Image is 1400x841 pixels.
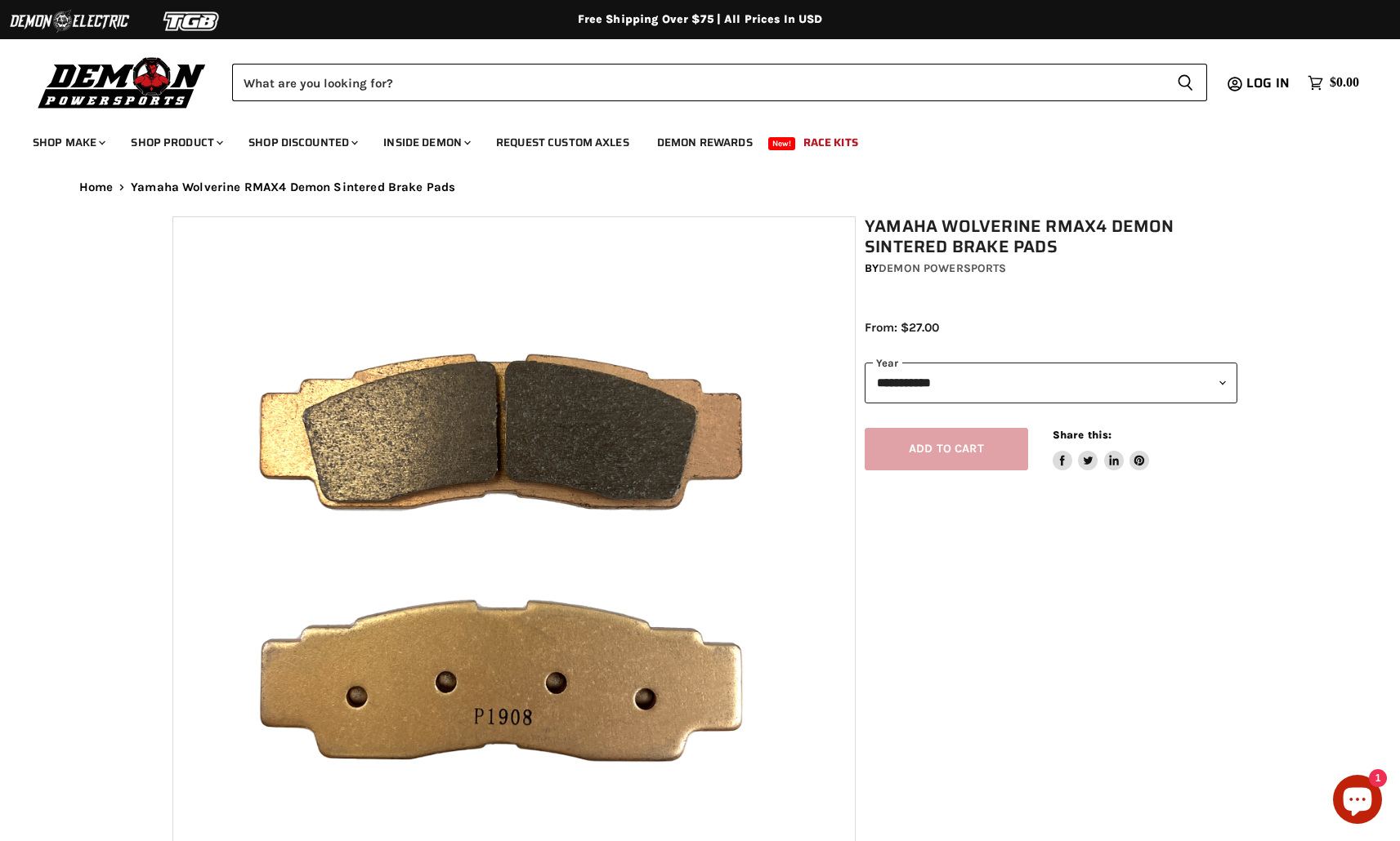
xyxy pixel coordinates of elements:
div: by [865,260,1237,278]
span: $0.00 [1330,75,1359,91]
input: Search [232,64,1164,101]
a: Demon Powersports [879,261,1006,275]
ul: Main menu [20,119,1355,159]
img: Demon Powersports [33,53,212,111]
img: Demon Electric Logo 2 [8,6,131,37]
a: Shop Discounted [236,126,368,159]
nav: Breadcrumbs [47,180,1354,194]
a: Race Kits [791,126,870,159]
form: Product [232,64,1207,101]
a: Home [79,180,114,194]
span: Share this: [1053,429,1112,441]
a: $0.00 [1299,71,1367,95]
a: Shop Make [20,126,115,159]
a: Shop Product [119,126,233,159]
div: Free Shipping Over $75 | All Prices In USD [47,12,1354,27]
h1: Yamaha Wolverine RMAX4 Demon Sintered Brake Pads [865,216,1237,257]
a: Inside Demon [371,126,481,159]
select: year [865,363,1237,403]
span: Log in [1246,73,1290,93]
a: Demon Rewards [645,126,765,159]
span: Yamaha Wolverine RMAX4 Demon Sintered Brake Pads [131,180,455,194]
span: From: $27.00 [865,320,939,335]
a: Log in [1239,76,1299,91]
span: New! [768,137,796,150]
inbox-online-store-chat: Shopify online store chat [1328,775,1387,828]
a: Request Custom Axles [484,126,642,159]
button: Search [1164,64,1207,101]
aside: Share this: [1053,428,1150,471]
img: TGB Logo 2 [131,6,253,37]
